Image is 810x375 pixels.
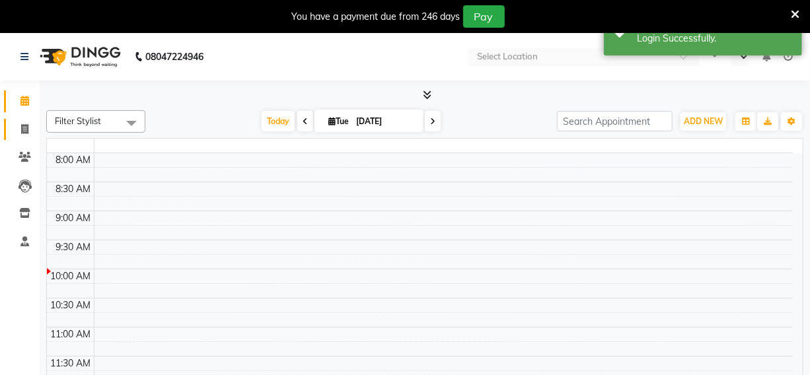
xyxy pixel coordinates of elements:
button: Pay [463,5,505,28]
img: logo [34,38,124,75]
input: 2025-09-02 [352,112,418,131]
div: 8:30 AM [54,182,94,196]
div: Login Successfully. [637,32,792,46]
div: 9:30 AM [54,240,94,254]
span: Today [262,111,295,131]
span: Filter Stylist [55,116,101,126]
span: ADD NEW [684,116,723,126]
span: Tue [325,116,352,126]
div: 10:00 AM [48,269,94,283]
div: You have a payment due from 246 days [292,10,460,24]
div: 11:00 AM [48,327,94,341]
div: 10:30 AM [48,298,94,312]
div: 11:30 AM [48,357,94,370]
button: ADD NEW [681,112,726,131]
div: Select Location [477,50,538,63]
input: Search Appointment [557,111,673,131]
b: 08047224946 [145,38,203,75]
div: 8:00 AM [54,153,94,167]
div: 9:00 AM [54,211,94,225]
